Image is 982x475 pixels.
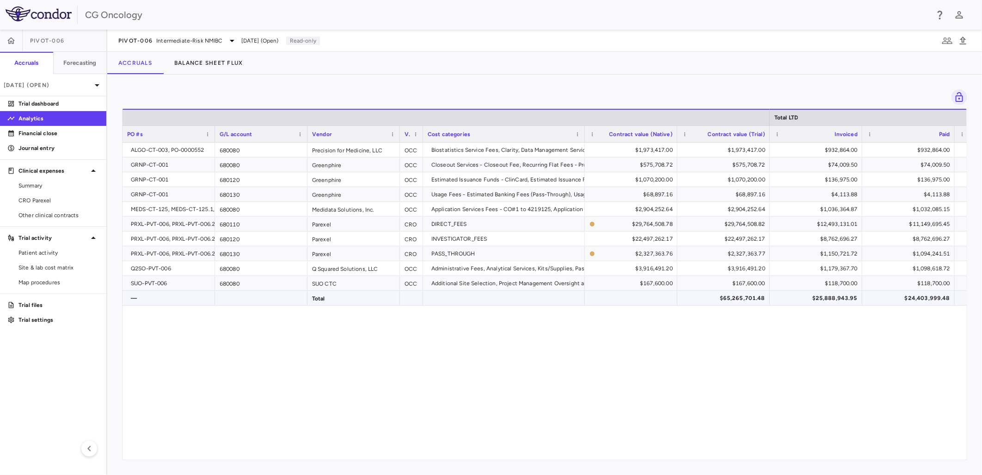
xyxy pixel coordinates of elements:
span: Cost categories [428,131,470,137]
div: $1,098,618.72 [871,261,950,276]
p: Trial files [18,301,99,309]
div: PASS_THROUGH [431,246,580,261]
div: Greenphire [307,187,400,201]
div: $12,493,131.01 [778,217,858,231]
div: Q Squared Solutions, LLC [307,261,400,275]
p: Financial close [18,129,99,137]
div: $136,975.00 [778,172,858,187]
div: GRNP-CT-001 [131,172,210,187]
div: Parexel [307,217,400,231]
div: $3,916,491.20 [593,261,673,276]
div: $74,009.50 [778,157,858,172]
span: Patient activity [18,249,99,257]
div: $118,700.00 [871,276,950,291]
div: $29,764,508.82 [686,217,765,231]
h6: Accruals [14,59,38,67]
div: $8,762,696.27 [871,231,950,246]
span: Total LTD [774,114,798,121]
div: ALGO-CT-003, PO-0000552 [131,143,210,157]
span: [DATE] (Open) [241,37,279,45]
div: PRXL-PVT-006, PRXL-PVT-006.2 [131,217,215,231]
div: 680120 [215,172,307,187]
div: 680080 [215,276,307,290]
p: Trial settings [18,316,99,324]
span: Other clinical contracts [18,211,99,219]
button: Accruals [107,52,163,74]
span: PIVOT-006 [118,37,153,44]
div: $1,036,364.87 [778,202,858,217]
div: PRXL-PVT-006, PRXL-PVT-006.2 [131,231,215,246]
div: $68,897.16 [593,187,673,202]
div: GRNP-CT-001 [131,187,210,202]
div: $1,973,417.00 [593,143,673,157]
div: $167,600.00 [686,276,765,291]
span: G/L account [220,131,252,137]
div: Total [307,291,400,305]
div: $2,327,363.77 [686,246,765,261]
div: $1,179,367.70 [778,261,858,276]
span: Summary [18,181,99,190]
p: [DATE] (Open) [4,81,92,89]
div: OCC [400,157,423,172]
div: DIRECT_FEES [431,217,580,231]
div: $1,070,200.00 [593,172,673,187]
span: Contract value (Trial) [708,131,765,137]
div: $1,094,241.51 [871,246,950,261]
div: $25,888,943.95 [778,291,858,306]
div: OCC [400,276,423,290]
div: $1,150,721.72 [778,246,858,261]
div: OCC [400,143,423,157]
div: $575,708.72 [686,157,765,172]
div: 680130 [215,187,307,201]
div: OCC [400,202,423,216]
div: $8,762,696.27 [778,231,858,246]
span: Vendor type [405,131,410,137]
div: $11,149,695.45 [871,217,950,231]
div: Biostatistics Service Fees, Clarity, Data Management Service Fees, Pass-Through Expenses, Project... [431,143,725,157]
div: CRO [400,246,423,261]
div: 680130 [215,246,307,261]
div: OCC [400,187,423,201]
div: — [131,291,210,306]
img: logo-full-SnFGN8VE.png [6,6,72,21]
span: PO #s [127,131,143,137]
div: 680080 [215,157,307,172]
div: $22,497,262.17 [686,231,765,246]
div: Greenphire [307,172,400,187]
div: Parexel [307,231,400,246]
span: You do not have permission to lock or unlock grids [948,89,967,105]
div: $24,403,999.48 [871,291,950,306]
span: Contract value (Native) [609,131,673,137]
div: $2,327,363.76 [599,246,673,261]
div: $4,113.88 [778,187,858,202]
div: Usage Fees - Estimated Banking Fees (Pass-Through), Usage Fees - Estimated Travel Fees [431,187,667,202]
div: Greenphire [307,157,400,172]
div: $4,113.88 [871,187,950,202]
div: $118,700.00 [778,276,858,291]
div: $3,916,491.20 [686,261,765,276]
div: $29,764,508.78 [599,217,673,231]
h6: Forecasting [63,59,97,67]
div: 680080 [215,261,307,275]
div: CRO [400,217,423,231]
div: PRXL-PVT-006, PRXL-PVT-006.2 [131,246,215,261]
span: Intermediate-Risk NMIBC [156,37,222,45]
div: INVESTIGATOR_FEES [431,231,580,246]
div: $74,009.50 [871,157,950,172]
div: OCC [400,261,423,275]
div: 680080 [215,202,307,216]
span: Site & lab cost matrix [18,263,99,272]
div: $136,975.00 [871,172,950,187]
span: The contract record and uploaded budget values do not match. Please review the contract record an... [589,247,673,260]
div: $65,265,701.48 [686,291,765,306]
div: $22,497,262.17 [593,231,673,246]
div: SUO CTC [307,276,400,290]
div: Medidata Solutions, Inc. [307,202,400,216]
p: Read-only [286,37,320,45]
div: $2,904,252.64 [593,202,673,217]
div: $1,973,417.00 [686,143,765,157]
div: 680080 [215,143,307,157]
div: $932,864.00 [778,143,858,157]
p: Journal entry [18,144,99,152]
div: $575,708.72 [593,157,673,172]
